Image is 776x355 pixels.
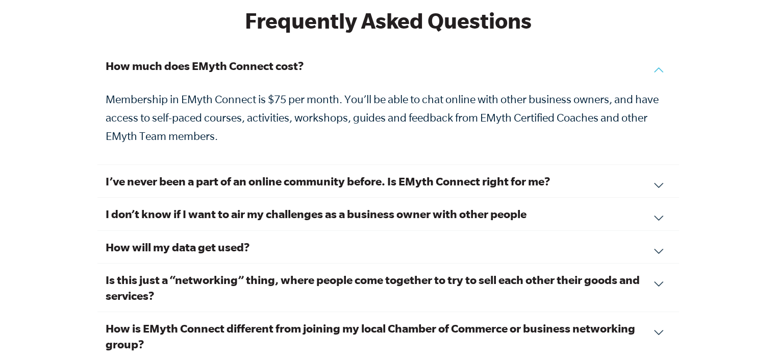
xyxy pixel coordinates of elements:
h3: How will my data get used? [106,239,671,255]
strong: Frequently Asked Questions [245,8,532,33]
h3: How is EMyth Connect different from joining my local Chamber of Commerce or business networking g... [106,320,671,352]
h3: How much does EMyth Connect cost? [106,58,671,74]
h3: Is this just a “networking” thing, where people come together to try to sell each other their goo... [106,272,671,303]
h3: I’ve never been a part of an online community before. Is EMyth Connect right for me? [106,173,671,189]
iframe: Chat Widget [725,306,776,355]
h3: I don’t know if I want to air my challenges as a business owner with other people [106,206,671,222]
p: Membership in EMyth Connect is $75 per month. You’ll be able to chat online with other business o... [106,90,671,145]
